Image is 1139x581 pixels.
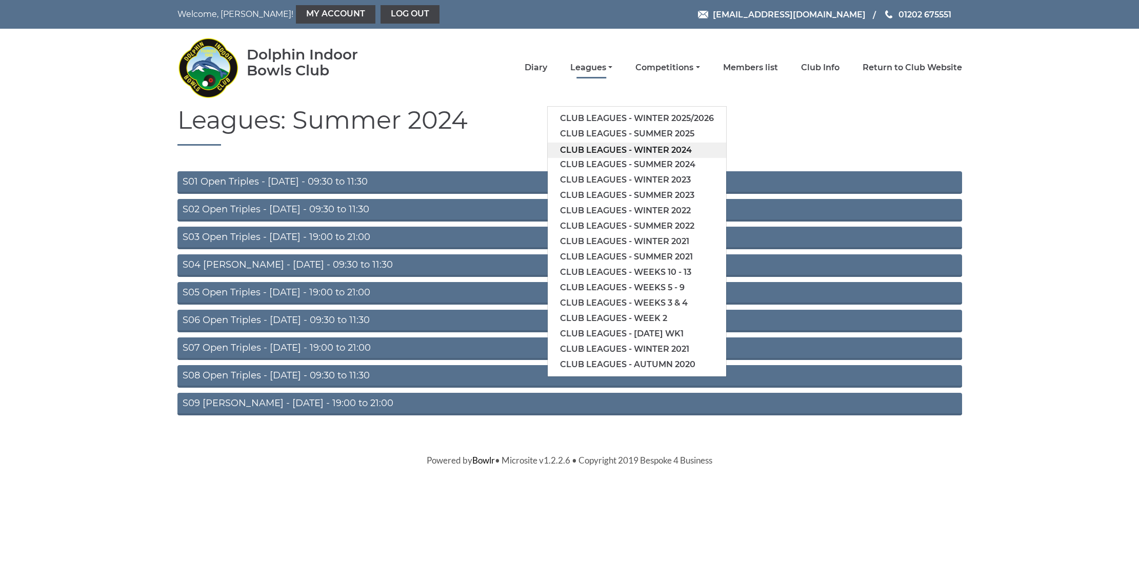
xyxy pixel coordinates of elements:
[801,62,840,73] a: Club Info
[548,357,726,372] a: Club leagues - Autumn 2020
[548,326,726,342] a: Club leagues - [DATE] wk1
[548,234,726,249] a: Club leagues - Winter 2021
[698,8,866,21] a: Email [EMAIL_ADDRESS][DOMAIN_NAME]
[548,249,726,265] a: Club leagues - Summer 2021
[723,62,778,73] a: Members list
[698,11,708,18] img: Email
[177,282,962,305] a: S05 Open Triples - [DATE] - 19:00 to 21:00
[548,265,726,280] a: Club leagues - Weeks 10 - 13
[547,106,727,377] ul: Leagues
[177,199,962,222] a: S02 Open Triples - [DATE] - 09:30 to 11:30
[548,157,726,172] a: Club leagues - Summer 2024
[381,5,439,24] a: Log out
[177,310,962,332] a: S06 Open Triples - [DATE] - 09:30 to 11:30
[548,126,726,142] a: Club leagues - Summer 2025
[177,393,962,415] a: S09 [PERSON_NAME] - [DATE] - 19:00 to 21:00
[898,9,951,19] span: 01202 675551
[177,5,495,24] nav: Welcome, [PERSON_NAME]!
[548,295,726,311] a: Club leagues - Weeks 3 & 4
[177,254,962,277] a: S04 [PERSON_NAME] - [DATE] - 09:30 to 11:30
[548,280,726,295] a: Club leagues - Weeks 5 - 9
[548,342,726,357] a: Club leagues - Winter 2021
[548,143,726,158] a: Club leagues - Winter 2024
[177,337,962,360] a: S07 Open Triples - [DATE] - 19:00 to 21:00
[863,62,962,73] a: Return to Club Website
[427,455,712,466] span: Powered by • Microsite v1.2.2.6 • Copyright 2019 Bespoke 4 Business
[472,455,495,466] a: Bowlr
[177,107,962,146] h1: Leagues: Summer 2024
[177,171,962,194] a: S01 Open Triples - [DATE] - 09:30 to 11:30
[177,365,962,388] a: S08 Open Triples - [DATE] - 09:30 to 11:30
[177,32,239,104] img: Dolphin Indoor Bowls Club
[570,62,612,73] a: Leagues
[548,203,726,218] a: Club leagues - Winter 2022
[884,8,951,21] a: Phone us 01202 675551
[247,47,391,78] div: Dolphin Indoor Bowls Club
[548,311,726,326] a: Club leagues - Week 2
[525,62,547,73] a: Diary
[885,10,892,18] img: Phone us
[548,188,726,203] a: Club leagues - Summer 2023
[548,111,726,126] a: Club leagues - Winter 2025/2026
[635,62,700,73] a: Competitions
[713,9,866,19] span: [EMAIL_ADDRESS][DOMAIN_NAME]
[177,227,962,249] a: S03 Open Triples - [DATE] - 19:00 to 21:00
[548,172,726,188] a: Club leagues - Winter 2023
[548,218,726,234] a: Club leagues - Summer 2022
[296,5,375,24] a: My Account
